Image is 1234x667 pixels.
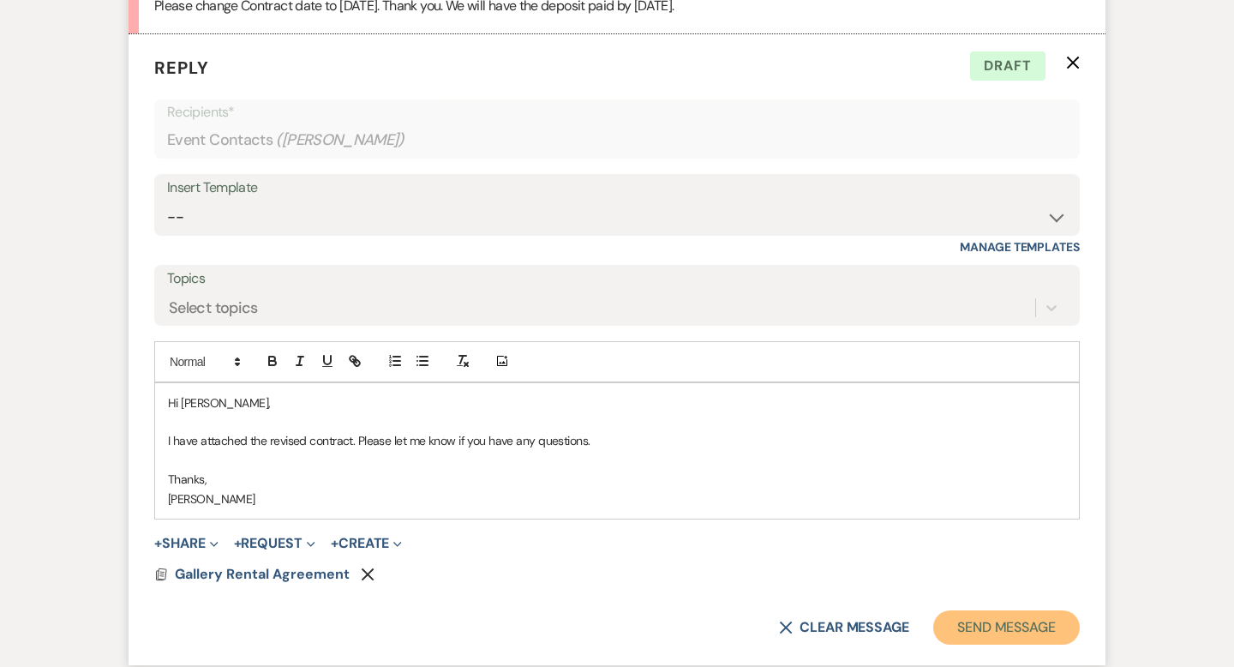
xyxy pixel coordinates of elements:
span: ( [PERSON_NAME] ) [276,129,404,152]
span: + [154,537,162,550]
span: + [234,537,242,550]
p: Recipients* [167,101,1067,123]
p: [PERSON_NAME] [168,490,1066,508]
a: Manage Templates [960,239,1080,255]
div: Select topics [169,296,258,319]
button: Request [234,537,315,550]
p: Hi [PERSON_NAME], [168,394,1066,412]
p: I have attached the revised contract. Please let me know if you have any questions. [168,431,1066,450]
span: Reply [154,57,209,79]
span: + [331,537,338,550]
button: Share [154,537,219,550]
button: Create [331,537,402,550]
div: Insert Template [167,176,1067,201]
button: Clear message [779,621,909,634]
div: Event Contacts [167,123,1067,157]
p: Thanks, [168,470,1066,489]
button: Gallery Rental Agreement [175,564,354,585]
label: Topics [167,267,1067,291]
span: Draft [970,51,1045,81]
button: Send Message [933,610,1080,645]
span: Gallery Rental Agreement [175,565,350,583]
